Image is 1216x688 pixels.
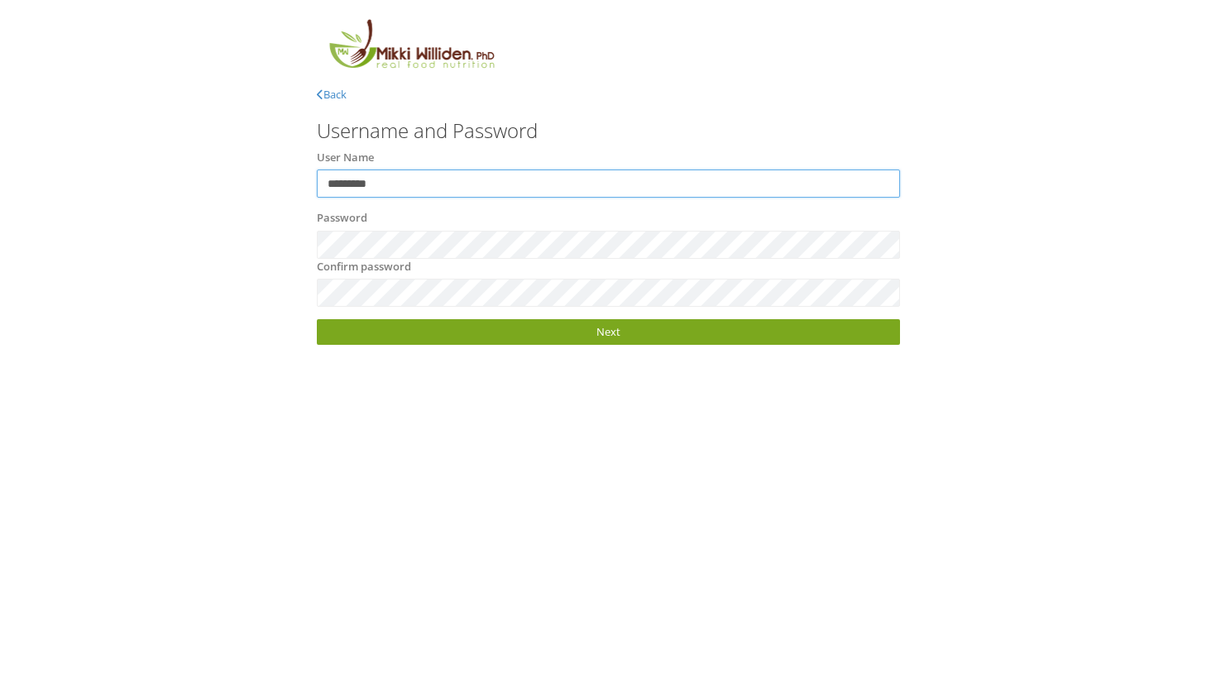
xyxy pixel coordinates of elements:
label: Confirm password [317,259,411,275]
a: Next [317,319,900,345]
label: User Name [317,150,374,166]
label: Password [317,210,367,227]
img: MikkiLogoMain.png [317,17,505,79]
h3: Username and Password [317,120,900,141]
a: Back [317,87,347,102]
